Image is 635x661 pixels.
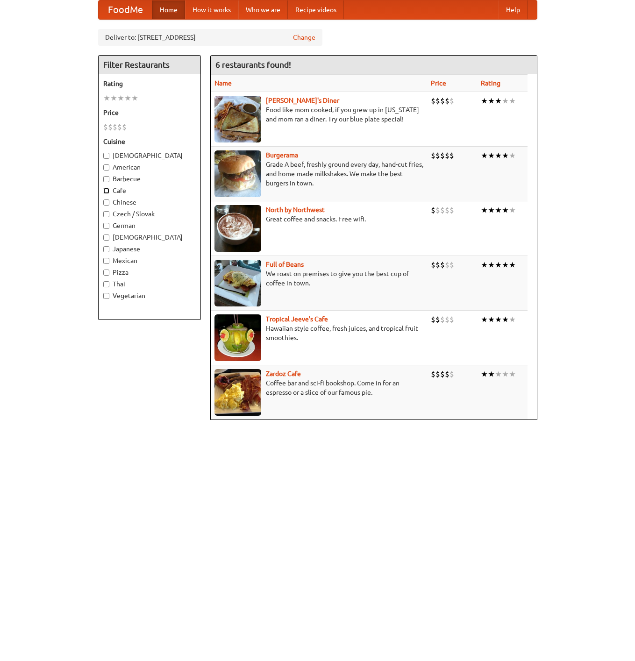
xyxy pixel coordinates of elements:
[502,260,509,270] li: ★
[431,369,435,379] li: $
[99,56,200,74] h4: Filter Restaurants
[103,291,196,300] label: Vegetarian
[214,79,232,87] a: Name
[266,261,304,268] a: Full of Beans
[103,79,196,88] h5: Rating
[214,369,261,416] img: zardoz.jpg
[131,93,138,103] li: ★
[214,260,261,306] img: beans.jpg
[214,205,261,252] img: north.jpg
[103,258,109,264] input: Mexican
[103,122,108,132] li: $
[238,0,288,19] a: Who we are
[495,369,502,379] li: ★
[488,260,495,270] li: ★
[495,150,502,161] li: ★
[214,324,423,342] p: Hawaiian style coffee, fresh juices, and tropical fruit smoothies.
[431,205,435,215] li: $
[103,293,109,299] input: Vegetarian
[110,93,117,103] li: ★
[103,270,109,276] input: Pizza
[509,96,516,106] li: ★
[431,260,435,270] li: $
[152,0,185,19] a: Home
[215,60,291,69] ng-pluralize: 6 restaurants found!
[214,150,261,197] img: burgerama.jpg
[481,150,488,161] li: ★
[103,108,196,117] h5: Price
[108,122,113,132] li: $
[431,314,435,325] li: $
[445,150,449,161] li: $
[509,369,516,379] li: ★
[481,369,488,379] li: ★
[440,150,445,161] li: $
[293,33,315,42] a: Change
[481,260,488,270] li: ★
[117,122,122,132] li: $
[509,314,516,325] li: ★
[103,153,109,159] input: [DEMOGRAPHIC_DATA]
[435,205,440,215] li: $
[481,314,488,325] li: ★
[440,96,445,106] li: $
[435,260,440,270] li: $
[266,370,301,377] a: Zardoz Cafe
[435,96,440,106] li: $
[481,79,500,87] a: Rating
[440,260,445,270] li: $
[103,163,196,172] label: American
[495,205,502,215] li: ★
[266,97,339,104] a: [PERSON_NAME]'s Diner
[431,96,435,106] li: $
[449,314,454,325] li: $
[431,150,435,161] li: $
[499,0,528,19] a: Help
[103,279,196,289] label: Thai
[502,96,509,106] li: ★
[502,369,509,379] li: ★
[214,105,423,124] p: Food like mom cooked, if you grew up in [US_STATE] and mom ran a diner. Try our blue plate special!
[445,205,449,215] li: $
[449,96,454,106] li: $
[440,205,445,215] li: $
[449,260,454,270] li: $
[103,281,109,287] input: Thai
[124,93,131,103] li: ★
[509,260,516,270] li: ★
[509,150,516,161] li: ★
[488,369,495,379] li: ★
[99,0,152,19] a: FoodMe
[449,369,454,379] li: $
[103,164,109,171] input: American
[103,256,196,265] label: Mexican
[449,205,454,215] li: $
[103,188,109,194] input: Cafe
[98,29,322,46] div: Deliver to: [STREET_ADDRESS]
[445,369,449,379] li: $
[495,96,502,106] li: ★
[103,233,196,242] label: [DEMOGRAPHIC_DATA]
[113,122,117,132] li: $
[481,205,488,215] li: ★
[103,198,196,207] label: Chinese
[288,0,344,19] a: Recipe videos
[449,150,454,161] li: $
[435,314,440,325] li: $
[435,369,440,379] li: $
[117,93,124,103] li: ★
[266,206,325,213] a: North by Northwest
[488,314,495,325] li: ★
[502,205,509,215] li: ★
[103,246,109,252] input: Japanese
[495,260,502,270] li: ★
[122,122,127,132] li: $
[266,315,328,323] a: Tropical Jeeve's Cafe
[266,151,298,159] a: Burgerama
